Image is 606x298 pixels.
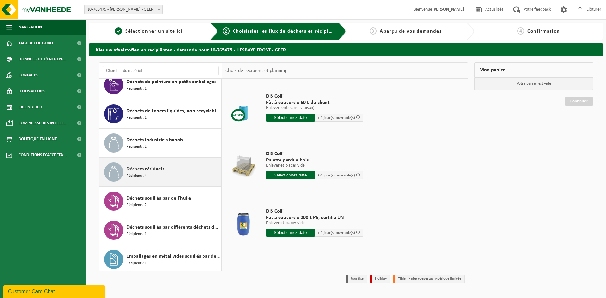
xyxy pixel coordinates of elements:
[19,131,57,147] span: Boutique en ligne
[127,136,183,144] span: Déchets industriels banals
[474,62,593,78] div: Mon panier
[266,151,363,157] span: DIS Colli
[266,171,315,179] input: Sélectionnez date
[266,106,363,110] p: Enlèvement (sans livraison)
[115,27,122,35] span: 1
[318,231,355,235] span: + 4 jour(s) ouvrable(s)
[127,173,147,179] span: Récipients: 4
[318,116,355,120] span: + 4 jour(s) ouvrable(s)
[233,29,339,34] span: Choisissiez les flux de déchets et récipients
[99,245,222,274] button: Emballages en métal vides souillés par des substances dangereuses Récipients: 1
[266,208,363,215] span: DIS Colli
[266,163,363,168] p: Enlever et placer vide
[266,99,363,106] span: Fût à couvercle 60 L du client
[127,231,147,237] span: Récipients: 1
[432,7,464,12] strong: [PERSON_NAME]
[266,221,363,225] p: Enlever et placer vide
[99,216,222,245] button: Déchets souillés par différents déchets dangereux Récipients: 1
[393,275,465,283] li: Tijdelijk niet toegestaan/période limitée
[93,27,205,35] a: 1Sélectionner un site ici
[19,115,67,131] span: Compresseurs intelli...
[85,5,162,14] span: 10-765475 - HESBAYE FROST - GEER
[125,29,182,34] span: Sélectionner un site ici
[19,35,53,51] span: Tableau de bord
[527,29,560,34] span: Confirmation
[99,129,222,158] button: Déchets industriels banals Récipients: 2
[222,63,291,79] div: Choix de récipient et planning
[84,5,163,14] span: 10-765475 - HESBAYE FROST - GEER
[127,107,220,115] span: Déchets de toners liquides, non recyclable, dangereux
[266,114,315,122] input: Sélectionnez date
[99,187,222,216] button: Déchets souillés par de l'huile Récipients: 2
[19,83,45,99] span: Utilisateurs
[517,27,524,35] span: 4
[266,215,363,221] span: Fût à couvercle 200 L PE, certifié UN
[346,275,367,283] li: Jour fixe
[475,78,593,90] p: Votre panier est vide
[127,253,220,260] span: Emballages en métal vides souillés par des substances dangereuses
[3,284,107,298] iframe: chat widget
[266,157,363,163] span: Palette perdue bois
[266,93,363,99] span: DIS Colli
[19,67,38,83] span: Contacts
[103,66,219,75] input: Chercher du matériel
[99,158,222,187] button: Déchets résiduels Récipients: 4
[99,70,222,99] button: Déchets de peinture en petits emballages Récipients: 1
[370,275,390,283] li: Holiday
[99,99,222,129] button: Déchets de toners liquides, non recyclable, dangereux Récipients: 1
[127,78,216,86] span: Déchets de peinture en petits emballages
[127,202,147,208] span: Récipients: 2
[19,51,67,67] span: Données de l'entrepr...
[89,43,603,56] h2: Kies uw afvalstoffen en recipiënten - demande pour 10-765475 - HESBAYE FROST - GEER
[127,86,147,92] span: Récipients: 1
[127,260,147,266] span: Récipients: 1
[127,144,147,150] span: Récipients: 2
[127,224,220,231] span: Déchets souillés par différents déchets dangereux
[127,115,147,121] span: Récipients: 1
[565,97,593,106] a: Continuer
[19,99,42,115] span: Calendrier
[380,29,441,34] span: Aperçu de vos demandes
[127,165,164,173] span: Déchets résiduels
[19,19,42,35] span: Navigation
[370,27,377,35] span: 3
[19,147,67,163] span: Conditions d'accepta...
[223,27,230,35] span: 2
[127,194,191,202] span: Déchets souillés par de l'huile
[266,229,315,237] input: Sélectionnez date
[318,173,355,177] span: + 4 jour(s) ouvrable(s)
